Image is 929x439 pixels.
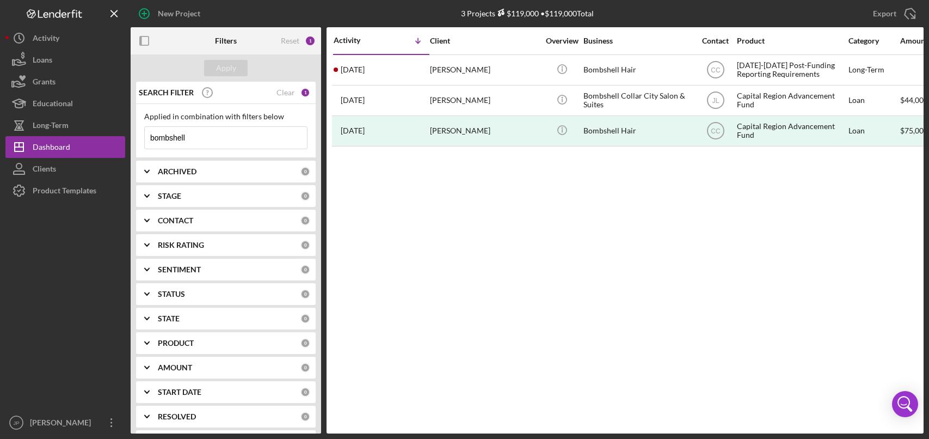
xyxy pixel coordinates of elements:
div: Loans [33,49,52,74]
div: Client [430,36,539,45]
button: Educational [5,93,125,114]
button: Export [862,3,924,25]
div: Category [848,36,899,45]
text: CC [711,127,721,135]
div: Bombshell Collar City Salon & Suites [583,86,692,115]
div: Product [737,36,846,45]
button: Clients [5,158,125,180]
text: JP [13,420,19,426]
div: 0 [300,363,310,373]
div: Bombshell Hair [583,56,692,84]
b: RESOLVED [158,412,196,421]
div: Loan [848,117,899,145]
div: 1 [300,88,310,97]
div: 0 [300,216,310,225]
b: SENTIMENT [158,265,201,274]
div: Grants [33,71,56,95]
div: Activity [33,27,59,52]
div: Clients [33,158,56,182]
b: STAGE [158,192,181,200]
div: Export [873,3,896,25]
div: New Project [158,3,200,25]
div: [PERSON_NAME] [430,86,539,115]
time: 2025-05-06 15:53 [341,96,365,105]
div: 0 [300,338,310,348]
div: Bombshell Hair [583,117,692,145]
div: Loan [848,86,899,115]
div: Educational [33,93,73,117]
button: New Project [131,3,211,25]
div: 0 [300,314,310,324]
b: CONTACT [158,216,193,225]
div: [PERSON_NAME] [430,56,539,84]
span: $44,000 [900,95,928,105]
div: Long-Term [33,114,69,139]
div: Product Templates [33,180,96,204]
div: Contact [695,36,736,45]
button: JP[PERSON_NAME] [5,412,125,434]
button: Long-Term [5,114,125,136]
div: [PERSON_NAME] [27,412,98,436]
time: 2023-10-07 17:47 [341,126,365,135]
div: 0 [300,412,310,422]
div: Overview [542,36,582,45]
b: PRODUCT [158,339,194,347]
div: 0 [300,191,310,201]
b: STATE [158,314,180,323]
div: Reset [281,36,299,45]
b: START DATE [158,388,201,397]
div: Applied in combination with filters below [144,112,307,121]
b: Filters [215,36,237,45]
b: STATUS [158,290,185,298]
b: SEARCH FILTER [139,88,194,97]
div: Activity [334,36,382,45]
button: Activity [5,27,125,49]
div: 0 [300,289,310,299]
div: [DATE]-[DATE] Post-Funding Reporting Requirements [737,56,846,84]
div: Long-Term [848,56,899,84]
div: 3 Projects • $119,000 Total [461,9,594,18]
div: Clear [276,88,295,97]
div: Capital Region Advancement Fund [737,117,846,145]
div: Apply [216,60,236,76]
div: Capital Region Advancement Fund [737,86,846,115]
div: 0 [300,387,310,397]
div: Dashboard [33,136,70,161]
b: AMOUNT [158,363,192,372]
time: 2025-05-06 15:54 [341,65,365,74]
text: CC [711,66,721,74]
div: 0 [300,265,310,275]
div: $119,000 [495,9,539,18]
button: Grants [5,71,125,93]
button: Loans [5,49,125,71]
div: 1 [305,35,316,46]
div: 0 [300,240,310,250]
button: Product Templates [5,180,125,202]
button: Apply [204,60,248,76]
button: Dashboard [5,136,125,158]
b: ARCHIVED [158,167,196,176]
div: [PERSON_NAME] [430,117,539,145]
div: Open Intercom Messenger [892,391,918,417]
div: Business [583,36,692,45]
text: JL [712,97,719,105]
b: RISK RATING [158,241,204,249]
div: 0 [300,167,310,176]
